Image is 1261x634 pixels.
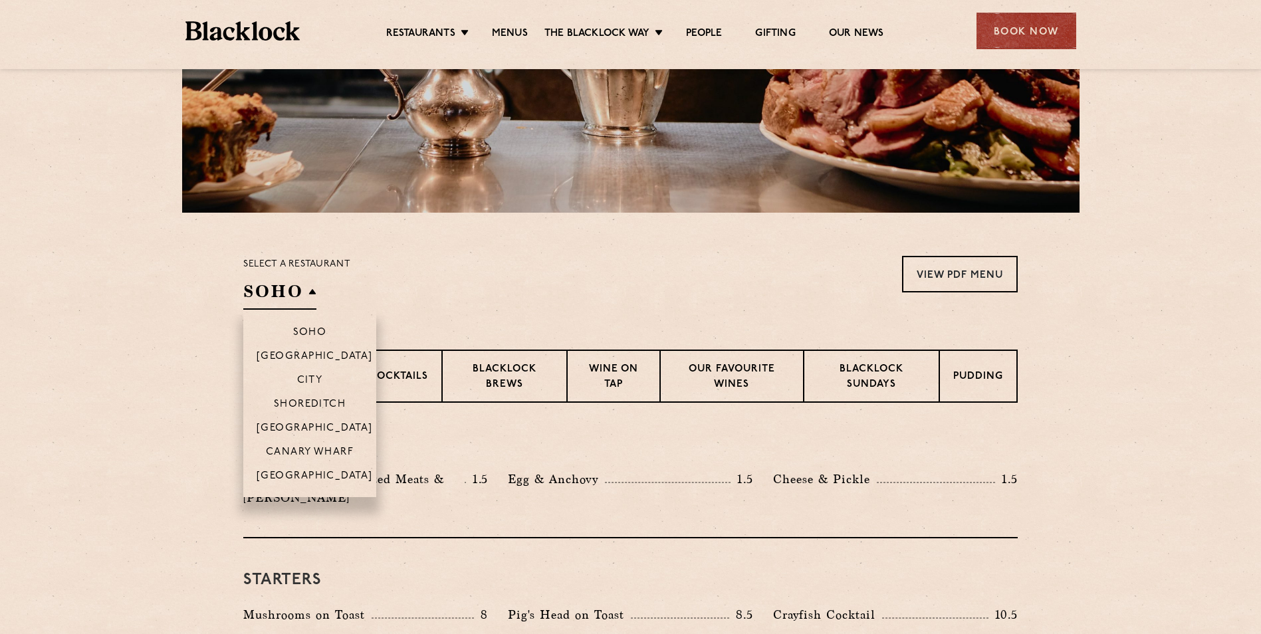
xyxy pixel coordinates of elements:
p: 10.5 [988,606,1018,623]
a: The Blacklock Way [544,27,649,42]
p: Wine on Tap [581,362,646,393]
p: Pudding [953,370,1003,386]
h3: Pre Chop Bites [243,436,1018,453]
a: Restaurants [386,27,455,42]
p: 1.5 [731,471,753,488]
p: Blacklock Brews [456,362,553,393]
p: Select a restaurant [243,256,350,273]
p: 8.5 [729,606,753,623]
p: 1.5 [466,471,489,488]
p: Cheese & Pickle [773,470,877,488]
p: Canary Wharf [266,447,354,460]
p: 8 [474,606,488,623]
h2: SOHO [243,280,316,310]
p: Soho [293,327,327,340]
p: Mushrooms on Toast [243,605,372,624]
a: Our News [829,27,884,42]
p: 1.5 [995,471,1018,488]
p: [GEOGRAPHIC_DATA] [257,423,373,436]
a: Gifting [755,27,795,42]
p: [GEOGRAPHIC_DATA] [257,351,373,364]
p: Our favourite wines [674,362,789,393]
a: View PDF Menu [902,256,1018,292]
p: Blacklock Sundays [818,362,925,393]
h3: Starters [243,572,1018,589]
img: BL_Textured_Logo-footer-cropped.svg [185,21,300,41]
div: Book Now [976,13,1076,49]
p: Egg & Anchovy [508,470,605,488]
a: People [686,27,722,42]
p: Pig's Head on Toast [508,605,631,624]
p: Shoreditch [274,399,346,412]
a: Menus [492,27,528,42]
p: City [297,375,323,388]
p: Cocktails [369,370,428,386]
p: Crayfish Cocktail [773,605,882,624]
p: [GEOGRAPHIC_DATA] [257,471,373,484]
